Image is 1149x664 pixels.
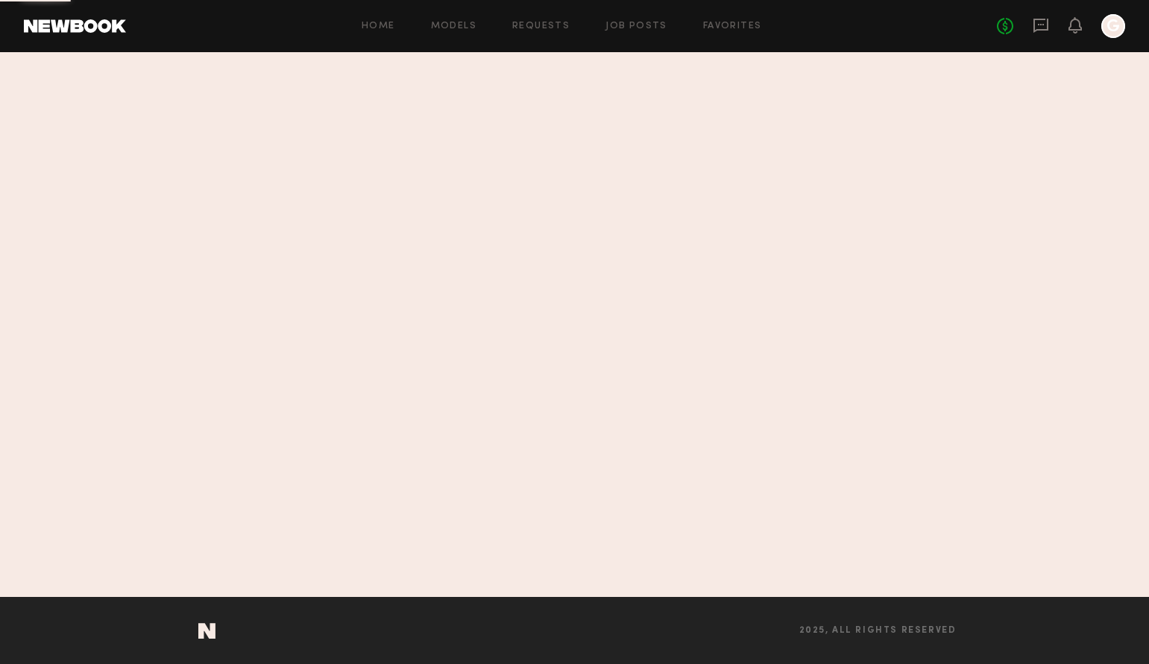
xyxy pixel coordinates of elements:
[512,22,570,31] a: Requests
[431,22,476,31] a: Models
[799,626,957,636] span: 2025, all rights reserved
[362,22,395,31] a: Home
[703,22,762,31] a: Favorites
[1101,14,1125,38] a: G
[605,22,667,31] a: Job Posts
